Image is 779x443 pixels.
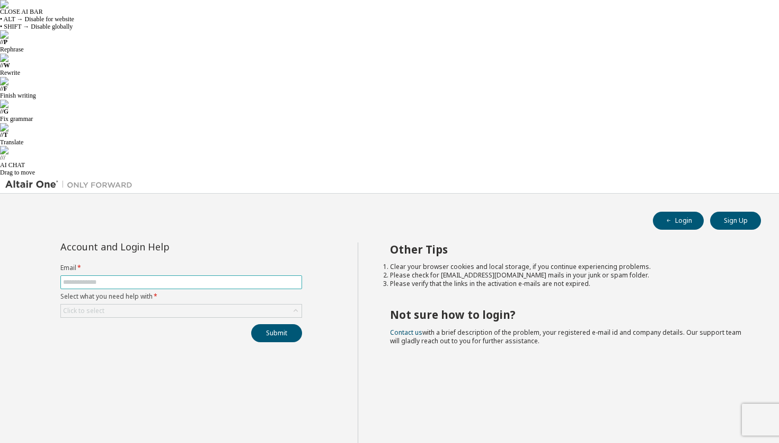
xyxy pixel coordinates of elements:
[390,242,742,256] h2: Other Tips
[390,328,422,337] a: Contact us
[60,292,302,301] label: Select what you need help with
[390,328,741,345] span: with a brief description of the problem, your registered e-mail id and company details. Our suppo...
[390,280,742,288] li: Please verify that the links in the activation e-mails are not expired.
[390,308,742,322] h2: Not sure how to login?
[653,212,704,230] button: Login
[710,212,761,230] button: Sign Up
[5,179,138,190] img: Altair One
[60,264,302,272] label: Email
[60,242,254,251] div: Account and Login Help
[390,263,742,271] li: Clear your browser cookies and local storage, if you continue experiencing problems.
[251,324,302,342] button: Submit
[61,305,302,317] div: Click to select
[390,271,742,280] li: Please check for [EMAIL_ADDRESS][DOMAIN_NAME] mails in your junk or spam folder.
[63,307,104,315] div: Click to select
